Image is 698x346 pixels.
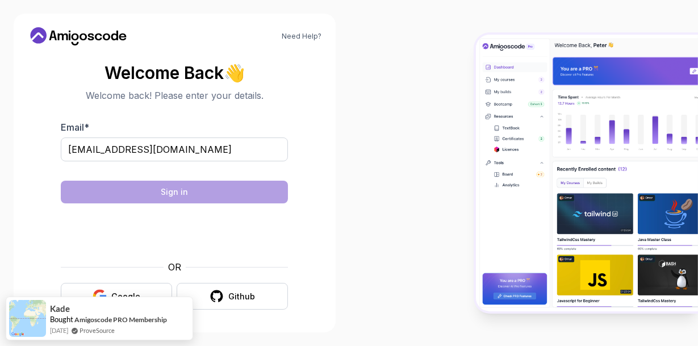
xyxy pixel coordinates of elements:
label: Email * [61,122,89,133]
input: Enter your email [61,137,288,161]
div: Github [228,291,255,302]
a: Amigoscode PRO Membership [74,315,167,324]
p: OR [168,260,181,274]
span: Bought [50,315,73,324]
h2: Welcome Back [61,64,288,82]
div: Google [111,291,140,302]
iframe: Widget containing checkbox for hCaptcha security challenge [89,210,260,253]
button: Google [61,283,172,310]
a: ProveSource [80,326,115,335]
div: Sign in [161,186,188,198]
img: provesource social proof notification image [9,300,46,337]
button: Github [177,283,288,310]
button: Sign in [61,181,288,203]
span: 👋 [224,64,245,82]
span: [DATE] [50,326,68,335]
a: Need Help? [282,32,322,41]
a: Home link [27,27,129,45]
img: Amigoscode Dashboard [476,35,698,311]
span: Kade [50,304,70,314]
p: Welcome back! Please enter your details. [61,89,288,102]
